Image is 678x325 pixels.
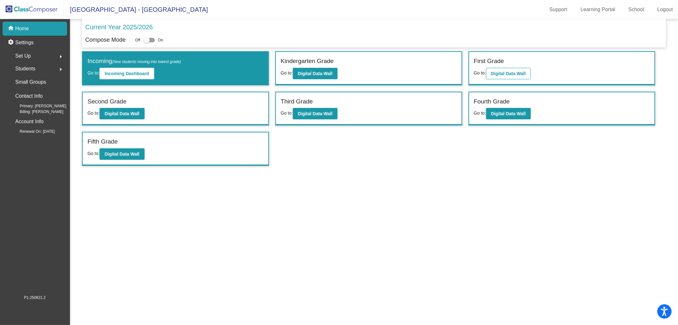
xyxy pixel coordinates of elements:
b: Digital Data Wall [298,111,332,116]
label: Fourth Grade [474,97,510,106]
button: Digital Data Wall [99,108,144,119]
a: School [623,4,649,15]
span: Go to: [87,70,99,75]
label: Fifth Grade [87,137,118,146]
span: (New students moving into lowest grade) [112,60,181,64]
button: Digital Data Wall [486,108,531,119]
p: Home [15,25,29,32]
label: Second Grade [87,97,127,106]
span: Set Up [15,52,31,60]
a: Learning Portal [576,4,620,15]
button: Digital Data Wall [293,108,338,119]
mat-icon: home [8,25,15,32]
p: Compose Mode [85,36,126,44]
label: Incoming [87,57,181,66]
b: Incoming Dashboard [105,71,149,76]
p: Small Groups [15,78,46,87]
span: Students [15,64,35,73]
b: Digital Data Wall [491,71,526,76]
mat-icon: arrow_right [57,66,65,73]
span: Primary: [PERSON_NAME] [10,103,66,109]
a: Logout [652,4,678,15]
span: Go to: [474,110,486,116]
button: Digital Data Wall [486,68,531,79]
span: Billing: [PERSON_NAME] [10,109,63,115]
span: Go to: [87,110,99,116]
b: Digital Data Wall [491,111,526,116]
span: On [158,37,163,43]
b: Digital Data Wall [105,152,139,157]
p: Settings [15,39,34,46]
span: Renewal On: [DATE] [10,129,55,134]
button: Digital Data Wall [99,148,144,160]
span: Off [135,37,140,43]
p: Account Info [15,117,44,126]
p: Current Year 2025/2026 [85,22,153,32]
mat-icon: settings [8,39,15,46]
p: Contact Info [15,92,43,101]
span: Go to: [474,70,486,75]
label: Kindergarten Grade [281,57,334,66]
a: Support [544,4,572,15]
button: Incoming Dashboard [99,68,154,79]
span: Go to: [281,110,293,116]
span: [GEOGRAPHIC_DATA] - [GEOGRAPHIC_DATA] [64,4,208,15]
mat-icon: arrow_right [57,53,65,60]
b: Digital Data Wall [298,71,332,76]
button: Digital Data Wall [293,68,338,79]
span: Go to: [281,70,293,75]
label: Third Grade [281,97,313,106]
b: Digital Data Wall [105,111,139,116]
label: First Grade [474,57,504,66]
span: Go to: [87,151,99,156]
